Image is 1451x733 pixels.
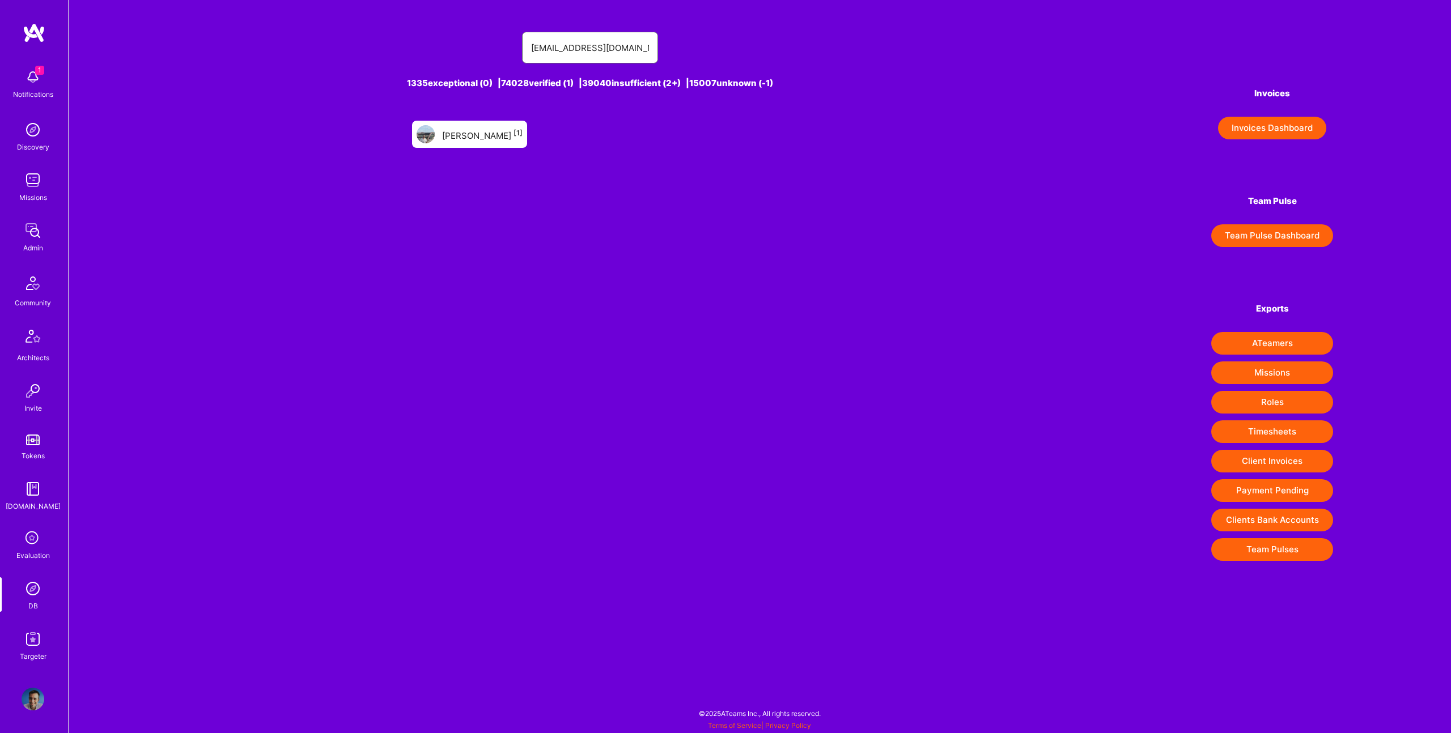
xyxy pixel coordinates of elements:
img: admin teamwork [22,219,44,242]
div: 1335 exceptional (0) | 74028 verified (1) | 39040 insufficient (2+) | 15007 unknown (-1) [186,77,994,89]
img: logo [23,23,45,43]
h4: Exports [1211,304,1333,314]
button: Missions [1211,361,1333,384]
span: 1 [35,66,44,75]
a: User Avatar [19,688,47,710]
button: Invoices Dashboard [1218,117,1326,139]
img: User Avatar [22,688,44,710]
button: Team Pulse Dashboard [1211,224,1333,247]
a: User Avatar[PERSON_NAME][1] [408,116,532,152]
i: icon SelectionTeam [22,528,44,549]
button: Clients Bank Accounts [1211,509,1333,531]
h4: Team Pulse [1211,196,1333,206]
img: discovery [22,118,44,141]
div: [DOMAIN_NAME] [6,500,61,512]
img: Invite [22,380,44,402]
div: Discovery [17,141,49,153]
img: teamwork [22,169,44,191]
div: Targeter [20,650,46,662]
a: Terms of Service [708,721,761,730]
h4: Invoices [1211,88,1333,99]
img: Skill Targeter [22,628,44,650]
div: DB [28,600,38,612]
input: Search for an A-Teamer [531,33,649,62]
button: Timesheets [1211,420,1333,443]
img: User Avatar [417,125,435,143]
img: bell [22,66,44,88]
img: tokens [26,434,40,445]
div: Notifications [13,88,53,100]
button: Roles [1211,391,1333,414]
div: Tokens [22,450,45,462]
div: Missions [19,191,47,203]
button: Payment Pending [1211,479,1333,502]
a: Privacy Policy [765,721,811,730]
img: Community [19,270,46,297]
button: ATeamers [1211,332,1333,355]
div: Evaluation [16,549,50,561]
sup: [1] [514,129,523,137]
div: Invite [24,402,42,414]
div: [PERSON_NAME] [442,127,523,142]
button: Client Invoices [1211,450,1333,472]
div: Community [15,297,51,309]
div: Admin [23,242,43,254]
a: Invoices Dashboard [1211,117,1333,139]
span: | [708,721,811,730]
div: © 2025 ATeams Inc., All rights reserved. [68,699,1451,727]
img: guide book [22,478,44,500]
div: Architects [17,352,49,364]
img: Admin Search [22,577,44,600]
button: Team Pulses [1211,538,1333,561]
img: Architects [19,325,46,352]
